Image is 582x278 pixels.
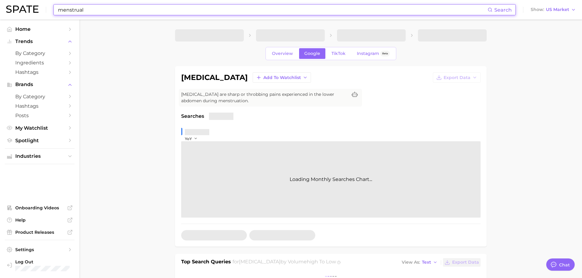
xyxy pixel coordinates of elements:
span: Add to Watchlist [263,75,301,80]
span: Instagram [357,51,379,56]
button: ShowUS Market [529,6,577,14]
span: Brands [15,82,64,87]
h1: Top Search Queries [181,258,231,267]
div: Loading Monthly Searches Chart... [181,141,481,218]
span: Text [422,261,431,264]
button: Brands [5,80,75,89]
a: InstagramBeta [352,48,395,59]
a: by Category [5,49,75,58]
span: Beta [382,51,388,56]
span: Trends [15,39,64,44]
a: by Category [5,92,75,101]
span: Search [494,7,512,13]
button: View AsText [400,258,439,266]
span: [MEDICAL_DATA] [239,259,280,265]
h2: for by Volume [232,258,336,267]
span: Help [15,217,64,223]
span: Posts [15,113,64,118]
span: YoY [185,136,192,141]
button: Trends [5,37,75,46]
span: My Watchlist [15,125,64,131]
button: Export Data [443,258,480,267]
span: [MEDICAL_DATA] are sharp or throbbing pains experienced in the lower abdomen during menstruation. [181,91,347,104]
span: Log Out [15,259,78,265]
button: Export Data [433,72,481,83]
button: YoY [185,136,198,141]
img: SPATE [6,5,38,13]
span: high to low [307,259,336,265]
a: Overview [267,48,298,59]
input: Search here for a brand, industry, or ingredient [57,5,488,15]
button: Add to Watchlist [253,72,311,83]
span: Hashtags [15,69,64,75]
a: Log out. Currently logged in with e-mail anna.katsnelson@mane.com. [5,257,75,273]
span: by Category [15,50,64,56]
a: Onboarding Videos [5,203,75,212]
span: Spotlight [15,138,64,143]
span: Overview [272,51,293,56]
span: Product Releases [15,229,64,235]
a: Product Releases [5,228,75,237]
a: Spotlight [5,136,75,145]
span: Home [15,26,64,32]
span: by Category [15,94,64,99]
span: US Market [546,8,569,11]
span: TikTok [331,51,346,56]
span: Export Data [452,260,479,265]
span: Industries [15,153,64,159]
span: Onboarding Videos [15,205,64,211]
a: Hashtags [5,67,75,77]
span: Settings [15,247,64,252]
span: Google [304,51,320,56]
span: View As [402,261,420,264]
a: My Watchlist [5,123,75,133]
a: Google [299,48,325,59]
a: Hashtags [5,101,75,111]
button: Industries [5,152,75,161]
a: Posts [5,111,75,120]
span: Hashtags [15,103,64,109]
a: Home [5,24,75,34]
span: Show [531,8,544,11]
span: Export Data [444,75,470,80]
a: Settings [5,245,75,254]
a: Ingredients [5,58,75,67]
a: Help [5,215,75,225]
span: Searches [181,113,204,120]
span: Ingredients [15,60,64,66]
h1: [MEDICAL_DATA] [181,74,248,81]
a: TikTok [326,48,351,59]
